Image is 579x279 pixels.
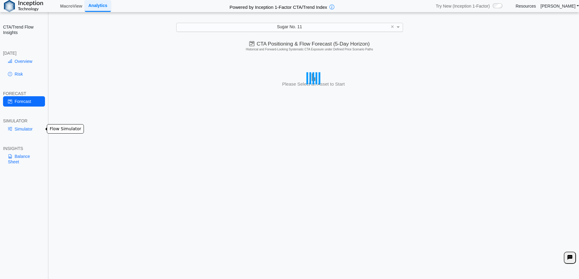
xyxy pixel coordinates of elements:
[436,3,490,9] span: Try New (Inception 1-Factor)
[391,24,394,29] span: ×
[85,0,111,12] a: Analytics
[3,56,45,66] a: Overview
[390,23,395,32] span: Clear value
[3,151,45,167] a: Balance Sheet
[277,24,302,29] span: Sugar No. 11
[515,3,536,9] a: Resources
[3,69,45,79] a: Risk
[540,3,579,9] a: [PERSON_NAME]
[249,41,370,47] span: CTA Positioning & Flow Forecast (5-Day Horizon)
[52,48,567,51] h5: Historical and Forward-Looking Systematic CTA Exposure under Defined Price Scenario Paths
[3,96,45,107] a: Forecast
[3,24,45,35] h2: CTA/Trend Flow Insights
[58,1,85,11] a: MacroView
[3,118,45,124] div: SIMULATOR
[47,124,84,134] div: Flow Simulator
[3,50,45,56] div: [DATE]
[3,91,45,96] div: FORECAST
[3,146,45,151] div: INSIGHTS
[3,124,45,134] a: Simulator
[227,2,329,10] h2: Powered by Inception 1-Factor CTA/Trend Index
